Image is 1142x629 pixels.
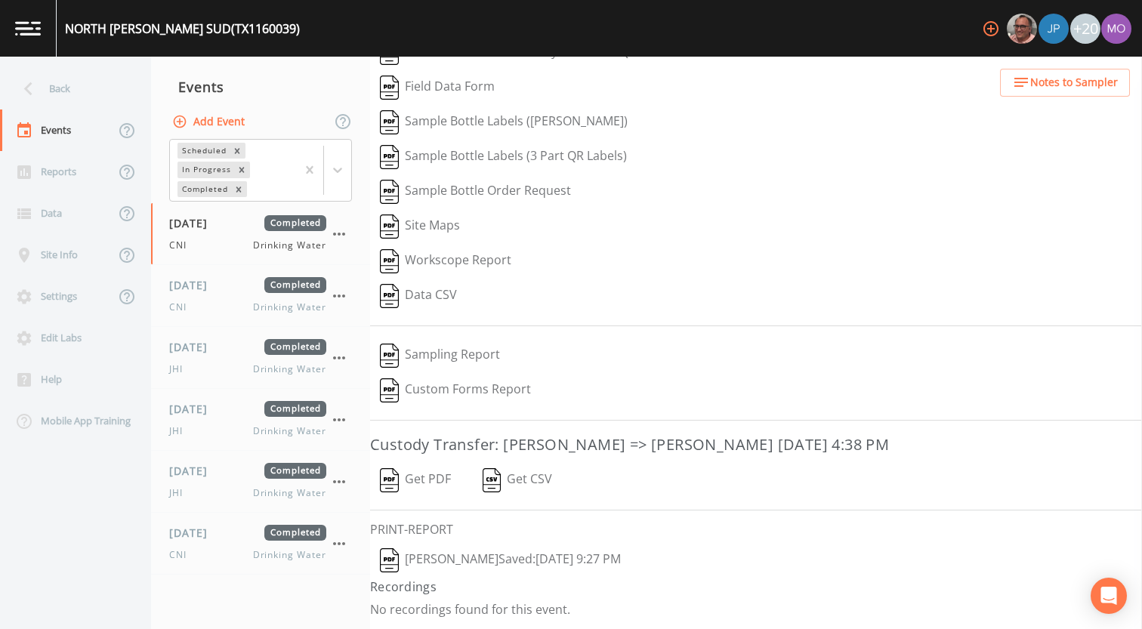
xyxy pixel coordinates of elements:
div: Open Intercom Messenger [1091,578,1127,614]
span: Drinking Water [253,486,326,500]
button: Workscope Report [370,244,521,279]
span: Drinking Water [253,362,326,376]
span: CNI [169,548,196,562]
img: logo [15,21,41,35]
p: No recordings found for this event. [370,602,1142,617]
a: [DATE]CompletedCNIDrinking Water [151,265,370,327]
button: Custom Forms Report [370,373,541,408]
span: [DATE] [169,463,218,479]
span: CNI [169,301,196,314]
button: Data CSV [370,279,467,313]
img: e2d790fa78825a4bb76dcb6ab311d44c [1007,14,1037,44]
img: svg%3e [380,378,399,402]
img: svg%3e [380,180,399,204]
div: Remove In Progress [233,162,250,177]
img: svg%3e [380,548,399,572]
img: svg%3e [380,284,399,308]
button: Sample Bottle Labels (3 Part QR Labels) [370,140,637,174]
span: Drinking Water [253,548,326,562]
span: [DATE] [169,525,218,541]
img: svg%3e [380,468,399,492]
span: Completed [264,215,326,231]
span: [DATE] [169,277,218,293]
img: svg%3e [380,76,399,100]
span: Completed [264,277,326,293]
div: Mike Franklin [1006,14,1038,44]
img: svg%3e [380,214,399,239]
span: Drinking Water [253,301,326,314]
h6: PRINT-REPORT [370,523,1142,537]
span: Drinking Water [253,424,326,438]
button: Add Event [169,108,251,136]
a: [DATE]CompletedJHIDrinking Water [151,327,370,389]
button: Notes to Sampler [1000,69,1130,97]
div: In Progress [177,162,233,177]
img: svg%3e [483,468,502,492]
button: Sample Bottle Order Request [370,174,581,209]
div: Completed [177,181,230,197]
img: svg%3e [380,110,399,134]
img: 41241ef155101aa6d92a04480b0d0000 [1039,14,1069,44]
img: 4e251478aba98ce068fb7eae8f78b90c [1101,14,1131,44]
a: [DATE]CompletedCNIDrinking Water [151,203,370,265]
span: Completed [264,525,326,541]
div: Remove Completed [230,181,247,197]
span: Notes to Sampler [1030,73,1118,92]
button: Get PDF [370,463,461,498]
div: NORTH [PERSON_NAME] SUD (TX1160039) [65,20,300,38]
button: Get CSV [472,463,563,498]
span: JHI [169,486,192,500]
span: Drinking Water [253,239,326,252]
button: [PERSON_NAME]Saved:[DATE] 9:27 PM [370,543,631,578]
span: CNI [169,239,196,252]
div: Scheduled [177,143,229,159]
span: JHI [169,362,192,376]
a: [DATE]CompletedJHIDrinking Water [151,389,370,451]
img: svg%3e [380,249,399,273]
button: Site Maps [370,209,470,244]
span: Completed [264,463,326,479]
a: [DATE]CompletedCNIDrinking Water [151,513,370,575]
button: Sampling Report [370,338,510,373]
button: Field Data Form [370,70,505,105]
span: JHI [169,424,192,438]
h3: Custody Transfer: [PERSON_NAME] => [PERSON_NAME] [DATE] 4:38 PM [370,433,1142,457]
span: [DATE] [169,339,218,355]
span: Completed [264,401,326,417]
img: svg%3e [380,145,399,169]
a: [DATE]CompletedJHIDrinking Water [151,451,370,513]
img: svg%3e [380,344,399,368]
button: Sample Bottle Labels ([PERSON_NAME]) [370,105,637,140]
div: Remove Scheduled [229,143,245,159]
span: Completed [264,339,326,355]
div: Events [151,68,370,106]
span: [DATE] [169,401,218,417]
h4: Recordings [370,578,1142,596]
span: [DATE] [169,215,218,231]
div: +20 [1070,14,1100,44]
div: Joshua gere Paul [1038,14,1069,44]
